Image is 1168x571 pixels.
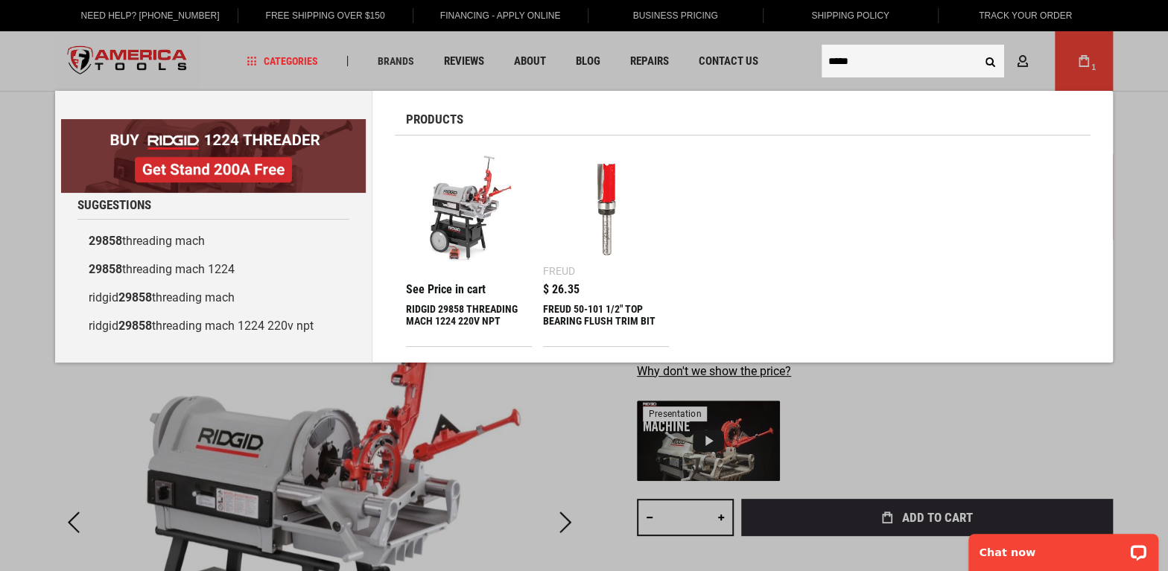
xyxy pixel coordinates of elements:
[406,147,532,346] a: RIDGID 29858 THREADING MACH 1224 220V NPT See Price in cart RIDGID 29858 THREADING MACH 1224 220V...
[89,262,122,276] b: 29858
[89,234,122,248] b: 29858
[959,524,1168,571] iframe: LiveChat chat widget
[118,290,152,304] b: 29858
[543,303,669,339] div: FREUD 50-101 1/2
[413,154,524,265] img: RIDGID 29858 THREADING MACH 1224 220V NPT
[371,51,421,71] a: Brands
[406,113,463,126] span: Products
[543,284,580,296] span: $ 26.35
[543,266,575,276] div: Freud
[976,47,1004,75] button: Search
[61,119,366,193] img: BOGO: Buy RIDGID® 1224 Threader, Get Stand 200A Free!
[77,284,349,312] a: ridgid29858threading mach
[378,56,414,66] span: Brands
[543,147,669,346] a: FREUD 50-101 1/2 Freud $ 26.35 FREUD 50-101 1/2" TOP BEARING FLUSH TRIM BIT
[77,227,349,255] a: 29858threading mach
[61,119,366,130] a: BOGO: Buy RIDGID® 1224 Threader, Get Stand 200A Free!
[406,303,532,339] div: RIDGID 29858 THREADING MACH 1224 220V NPT
[77,199,151,211] span: Suggestions
[247,56,318,66] span: Categories
[550,154,661,265] img: FREUD 50-101 1/2
[240,51,325,71] a: Categories
[77,255,349,284] a: 29858threading mach 1224
[406,284,486,296] div: See Price in cart
[118,319,152,333] b: 29858
[77,312,349,340] a: ridgid29858threading mach 1224 220v npt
